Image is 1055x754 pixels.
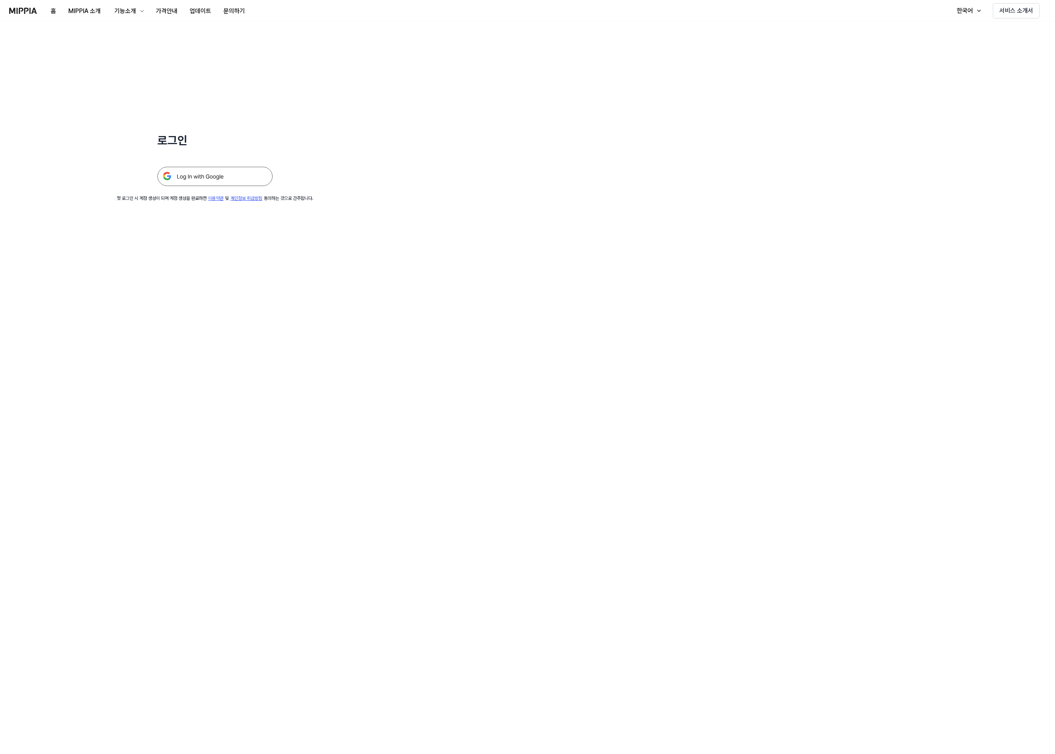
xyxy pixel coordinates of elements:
[955,6,974,15] div: 한국어
[184,3,217,19] button: 업데이트
[9,8,37,14] img: logo
[157,132,273,148] h1: 로그인
[157,167,273,186] img: 구글 로그인 버튼
[107,3,150,19] button: 기능소개
[217,3,251,19] button: 문의하기
[208,196,223,201] a: 이용약관
[184,0,217,22] a: 업데이트
[230,196,262,201] a: 개인정보 취급방침
[45,3,62,19] button: 홈
[62,3,107,19] button: MIPPIA 소개
[113,7,137,16] div: 기능소개
[117,195,313,202] div: 첫 로그인 시 계정 생성이 되며 계정 생성을 완료하면 및 동의하는 것으로 간주합니다.
[993,3,1040,18] button: 서비스 소개서
[949,3,987,18] button: 한국어
[150,3,184,19] button: 가격안내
